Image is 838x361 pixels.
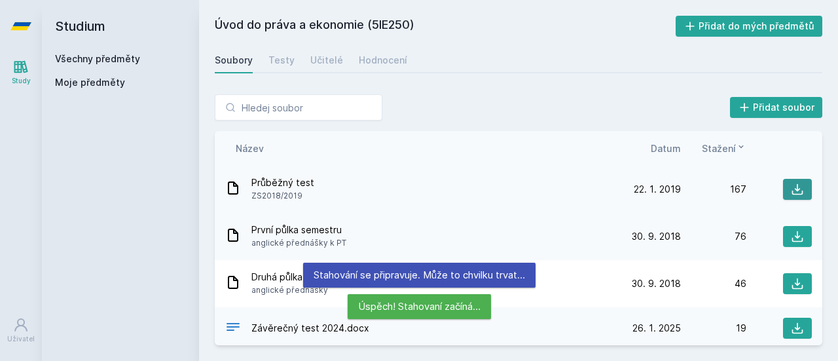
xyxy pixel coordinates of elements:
div: 46 [681,277,746,290]
div: 19 [681,322,746,335]
a: Učitelé [310,47,343,73]
a: Všechny předměty [55,53,140,64]
input: Hledej soubor [215,94,382,121]
a: Uživatel [3,311,39,351]
a: Testy [268,47,295,73]
button: Stažení [702,142,746,155]
button: Název [236,142,264,155]
div: Testy [268,54,295,67]
div: Uživatel [7,334,35,344]
a: Hodnocení [359,47,407,73]
span: Průběžný test [251,176,314,189]
span: Moje předměty [55,76,125,89]
div: Učitelé [310,54,343,67]
div: Soubory [215,54,253,67]
div: 76 [681,230,746,243]
div: DOCX [225,319,241,338]
span: 30. 9. 2018 [632,277,681,290]
a: Soubory [215,47,253,73]
span: 22. 1. 2019 [634,183,681,196]
div: Úspěch! Stahovaní začíná… [348,294,491,319]
div: Stahování se připravuje. Může to chvilku trvat… [303,263,536,288]
span: ZS2018/2019 [251,189,314,202]
div: Study [12,76,31,86]
span: 30. 9. 2018 [632,230,681,243]
span: anglické přednášky [251,284,346,297]
a: Study [3,52,39,92]
span: Stažení [702,142,736,155]
span: Druhá půlka semestru [251,271,346,284]
button: Přidat soubor [730,97,823,118]
button: Datum [651,142,681,155]
span: anglické přednášky k PT [251,237,346,250]
span: První půlka semestru [251,223,346,237]
button: Přidat do mých předmětů [676,16,823,37]
span: Závěrečný test 2024.docx [251,322,369,335]
div: 167 [681,183,746,196]
h2: Úvod do práva a ekonomie (5IE250) [215,16,676,37]
div: Hodnocení [359,54,407,67]
span: 26. 1. 2025 [632,322,681,335]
